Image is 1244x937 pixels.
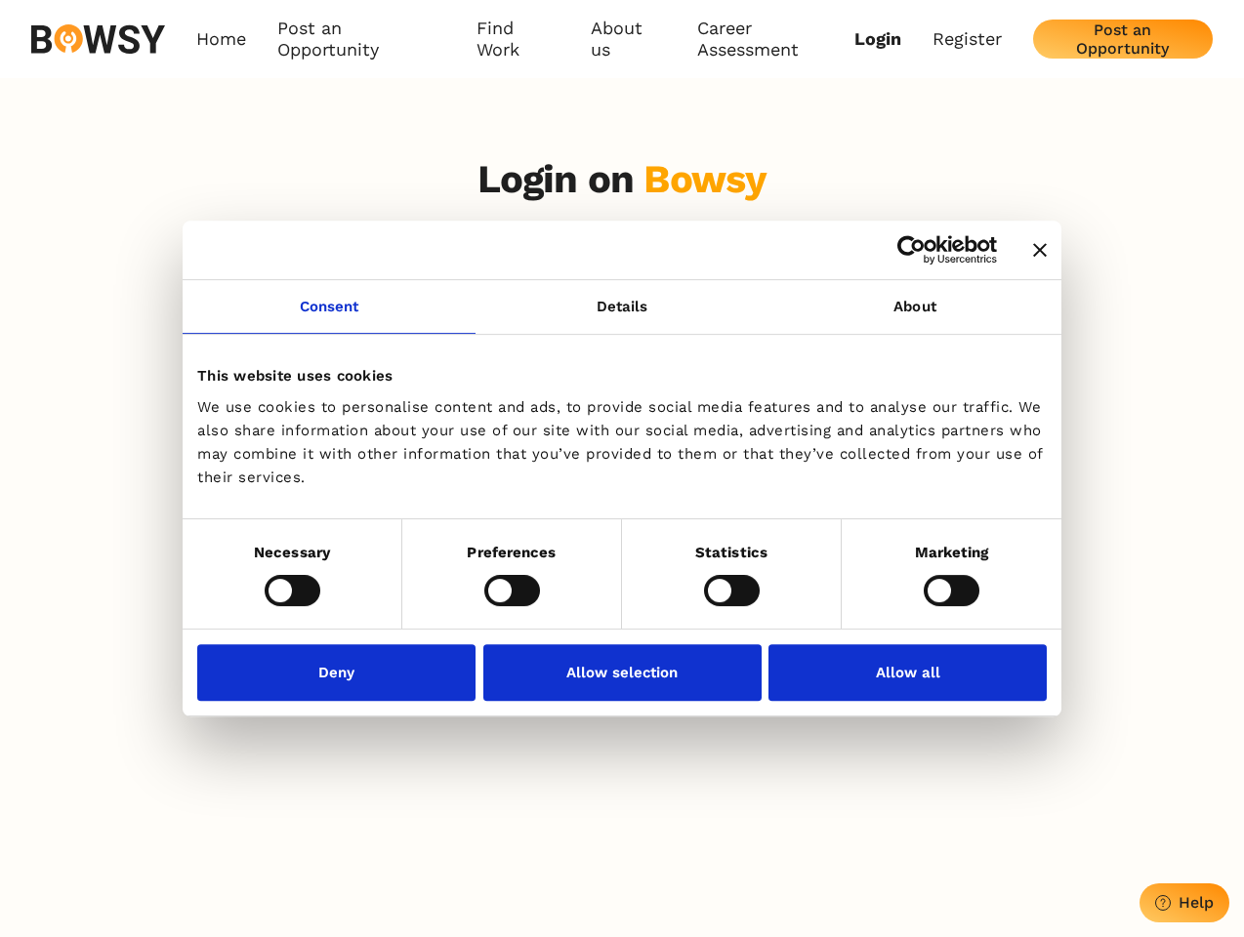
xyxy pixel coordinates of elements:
[697,18,854,61] a: Career Assessment
[476,280,768,334] a: Details
[31,24,165,54] img: svg%3e
[183,280,476,334] a: Consent
[196,18,246,61] a: Home
[915,544,989,561] strong: Marketing
[1140,883,1229,922] button: Help
[483,644,762,701] button: Allow selection
[197,644,476,701] button: Deny
[254,544,330,561] strong: Necessary
[467,544,556,561] strong: Preferences
[1033,20,1213,59] button: Post an Opportunity
[512,219,732,240] p: Enter and start using it
[197,364,1047,387] div: This website uses cookies
[477,156,767,203] h3: Login on
[826,235,997,265] a: Usercentrics Cookiebot - opens in a new window
[854,28,901,50] a: Login
[643,156,767,202] div: Bowsy
[1049,20,1197,58] div: Post an Opportunity
[768,644,1047,701] button: Allow all
[933,28,1002,50] a: Register
[197,395,1047,489] div: We use cookies to personalise content and ads, to provide social media features and to analyse ou...
[1179,893,1214,912] div: Help
[695,544,767,561] strong: Statistics
[768,280,1061,334] a: About
[1033,243,1047,257] button: Close banner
